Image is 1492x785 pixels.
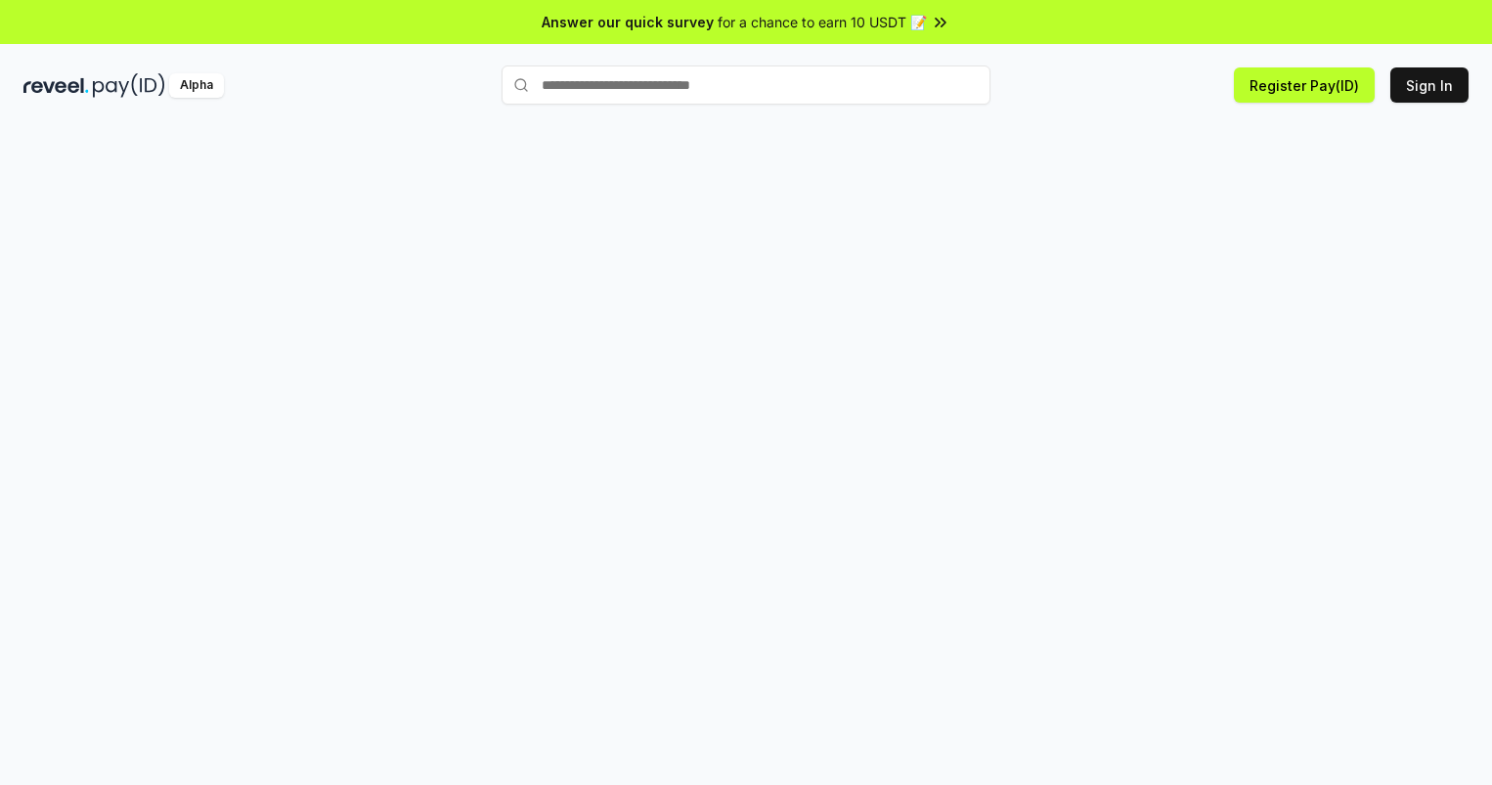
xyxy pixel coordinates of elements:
[1234,67,1375,103] button: Register Pay(ID)
[169,73,224,98] div: Alpha
[23,73,89,98] img: reveel_dark
[718,12,927,32] span: for a chance to earn 10 USDT 📝
[1390,67,1469,103] button: Sign In
[93,73,165,98] img: pay_id
[542,12,714,32] span: Answer our quick survey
